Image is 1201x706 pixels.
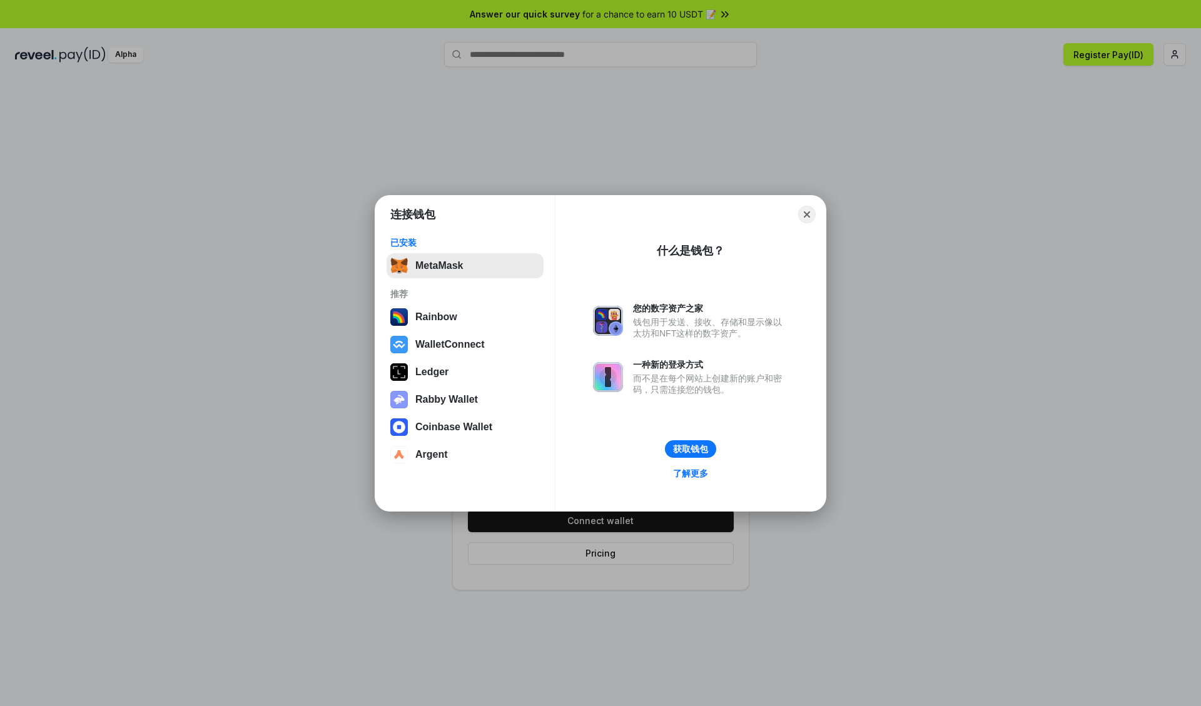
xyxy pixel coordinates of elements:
[387,332,544,357] button: WalletConnect
[387,360,544,385] button: Ledger
[390,336,408,353] img: svg+xml,%3Csvg%20width%3D%2228%22%20height%3D%2228%22%20viewBox%3D%220%200%2028%2028%22%20fill%3D...
[673,443,708,455] div: 获取钱包
[390,391,408,408] img: svg+xml,%3Csvg%20xmlns%3D%22http%3A%2F%2Fwww.w3.org%2F2000%2Fsvg%22%20fill%3D%22none%22%20viewBox...
[387,253,544,278] button: MetaMask
[415,260,463,271] div: MetaMask
[415,366,448,378] div: Ledger
[415,449,448,460] div: Argent
[657,243,724,258] div: 什么是钱包？
[390,363,408,381] img: svg+xml,%3Csvg%20xmlns%3D%22http%3A%2F%2Fwww.w3.org%2F2000%2Fsvg%22%20width%3D%2228%22%20height%3...
[798,206,816,223] button: Close
[666,465,716,482] a: 了解更多
[390,207,435,222] h1: 连接钱包
[415,394,478,405] div: Rabby Wallet
[593,306,623,336] img: svg+xml,%3Csvg%20xmlns%3D%22http%3A%2F%2Fwww.w3.org%2F2000%2Fsvg%22%20fill%3D%22none%22%20viewBox...
[633,373,788,395] div: 而不是在每个网站上创建新的账户和密码，只需连接您的钱包。
[390,308,408,326] img: svg+xml,%3Csvg%20width%3D%22120%22%20height%3D%22120%22%20viewBox%3D%220%200%20120%20120%22%20fil...
[390,237,540,248] div: 已安装
[633,303,788,314] div: 您的数字资产之家
[415,421,492,433] div: Coinbase Wallet
[633,359,788,370] div: 一种新的登录方式
[665,440,716,458] button: 获取钱包
[387,442,544,467] button: Argent
[387,387,544,412] button: Rabby Wallet
[633,316,788,339] div: 钱包用于发送、接收、存储和显示像以太坊和NFT这样的数字资产。
[390,257,408,275] img: svg+xml,%3Csvg%20fill%3D%22none%22%20height%3D%2233%22%20viewBox%3D%220%200%2035%2033%22%20width%...
[390,418,408,436] img: svg+xml,%3Csvg%20width%3D%2228%22%20height%3D%2228%22%20viewBox%3D%220%200%2028%2028%22%20fill%3D...
[387,305,544,330] button: Rainbow
[415,339,485,350] div: WalletConnect
[387,415,544,440] button: Coinbase Wallet
[415,311,457,323] div: Rainbow
[673,468,708,479] div: 了解更多
[390,288,540,300] div: 推荐
[390,446,408,463] img: svg+xml,%3Csvg%20width%3D%2228%22%20height%3D%2228%22%20viewBox%3D%220%200%2028%2028%22%20fill%3D...
[593,362,623,392] img: svg+xml,%3Csvg%20xmlns%3D%22http%3A%2F%2Fwww.w3.org%2F2000%2Fsvg%22%20fill%3D%22none%22%20viewBox...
